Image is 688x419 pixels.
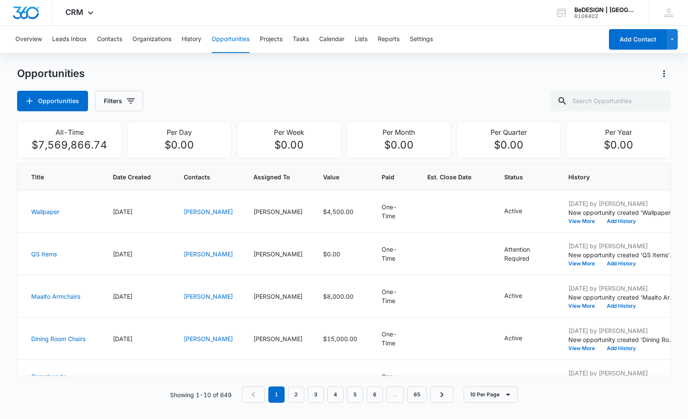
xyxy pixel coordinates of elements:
button: Contacts [97,26,122,53]
a: Next Page [430,386,453,403]
p: New opportunity created 'Dining Room Chairs'. [568,335,675,344]
div: account id [574,13,637,19]
a: Camaleonda Configuration [31,373,69,389]
span: [DATE] [113,208,132,215]
input: Search Opportunities [550,91,671,111]
p: $0.00 [352,137,446,153]
span: Assigned To [253,172,303,181]
td: One-Time [371,190,417,233]
a: Maalto Armchairs [31,293,80,300]
a: [PERSON_NAME] [184,293,233,300]
a: Page 5 [347,386,363,403]
a: Page 6 [367,386,383,403]
p: Attention Required [504,245,532,263]
span: $0.00 [323,250,340,258]
nav: Pagination [242,386,453,403]
p: New opportunity created 'QS Items'. [568,250,675,259]
span: Date Created [113,172,151,181]
span: $8,000.00 [323,293,353,300]
span: Est. Close Date [427,172,471,181]
a: Wallpaper [31,208,59,215]
p: $7,569,866.74 [23,137,116,153]
span: Value [323,172,349,181]
div: account name [574,6,637,13]
button: Add Contact [609,29,667,50]
button: View More [568,219,601,224]
a: [PERSON_NAME] [184,335,233,342]
p: Per Day [132,127,226,137]
p: Per Month [352,127,446,137]
button: Overview [15,26,42,53]
span: $4,500.00 [323,208,353,215]
div: [PERSON_NAME] [253,207,303,216]
p: Active [504,291,522,300]
div: - - Select to Edit Field [504,291,538,301]
p: All-Time [23,127,116,137]
button: Opportunities [212,26,250,53]
td: One-Time [371,233,417,275]
p: Showing 1-10 of 649 [170,390,232,399]
span: CRM [65,8,83,17]
p: New opportunity created 'Wallpaper'. [568,208,675,217]
button: View More [568,303,601,309]
p: Active [504,333,522,342]
h1: Opportunities [17,67,85,80]
button: Lists [355,26,368,53]
button: Filters [95,91,143,111]
button: History [182,26,201,53]
p: $0.00 [242,137,336,153]
p: $0.00 [462,137,556,153]
p: Per Year [572,127,665,137]
button: Add History [601,303,642,309]
button: Settings [410,26,433,53]
button: Organizations [132,26,171,53]
button: Tasks [293,26,309,53]
button: Opportunities [17,91,88,111]
span: Contacts [184,172,233,181]
a: Page 4 [327,386,344,403]
p: $0.00 [132,137,226,153]
div: - - Select to Edit Field [504,333,538,344]
a: [PERSON_NAME] [184,208,233,215]
span: $15,000.00 [323,335,357,342]
p: [DATE] by [PERSON_NAME] [568,326,675,335]
span: [DATE] [113,293,132,300]
p: Per Quarter [462,127,556,137]
button: View More [568,261,601,266]
p: [DATE] by [PERSON_NAME] [568,199,675,208]
a: [PERSON_NAME] [184,250,233,258]
p: [DATE] by [PERSON_NAME] [568,241,675,250]
button: View More [568,346,601,351]
button: Actions [657,67,671,80]
em: 1 [268,386,285,403]
a: Page 65 [407,386,427,403]
button: Add History [601,261,642,266]
span: [DATE] [113,335,132,342]
div: [PERSON_NAME] [253,292,303,301]
p: [DATE] by [PERSON_NAME] [568,284,675,293]
td: One-Time [371,275,417,318]
span: [DATE] [113,250,132,258]
button: Leads Inbox [52,26,87,53]
button: Add History [601,346,642,351]
a: Page 2 [288,386,304,403]
div: [PERSON_NAME] [253,334,303,343]
span: Title [31,172,80,181]
button: Reports [378,26,400,53]
a: Page 3 [308,386,324,403]
button: Projects [260,26,282,53]
td: One-Time [371,318,417,360]
button: Add History [601,219,642,224]
p: Per Week [242,127,336,137]
div: [PERSON_NAME] [253,250,303,259]
span: Paid [382,172,394,181]
td: One-Time [371,360,417,402]
p: $0.00 [572,137,665,153]
span: History [568,172,675,181]
span: Status [504,172,548,181]
button: 10 Per Page [464,386,518,403]
button: Calendar [319,26,344,53]
p: Active [504,206,522,215]
a: Dining Room Chairs [31,335,85,342]
div: - - Select to Edit Field [504,206,538,217]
